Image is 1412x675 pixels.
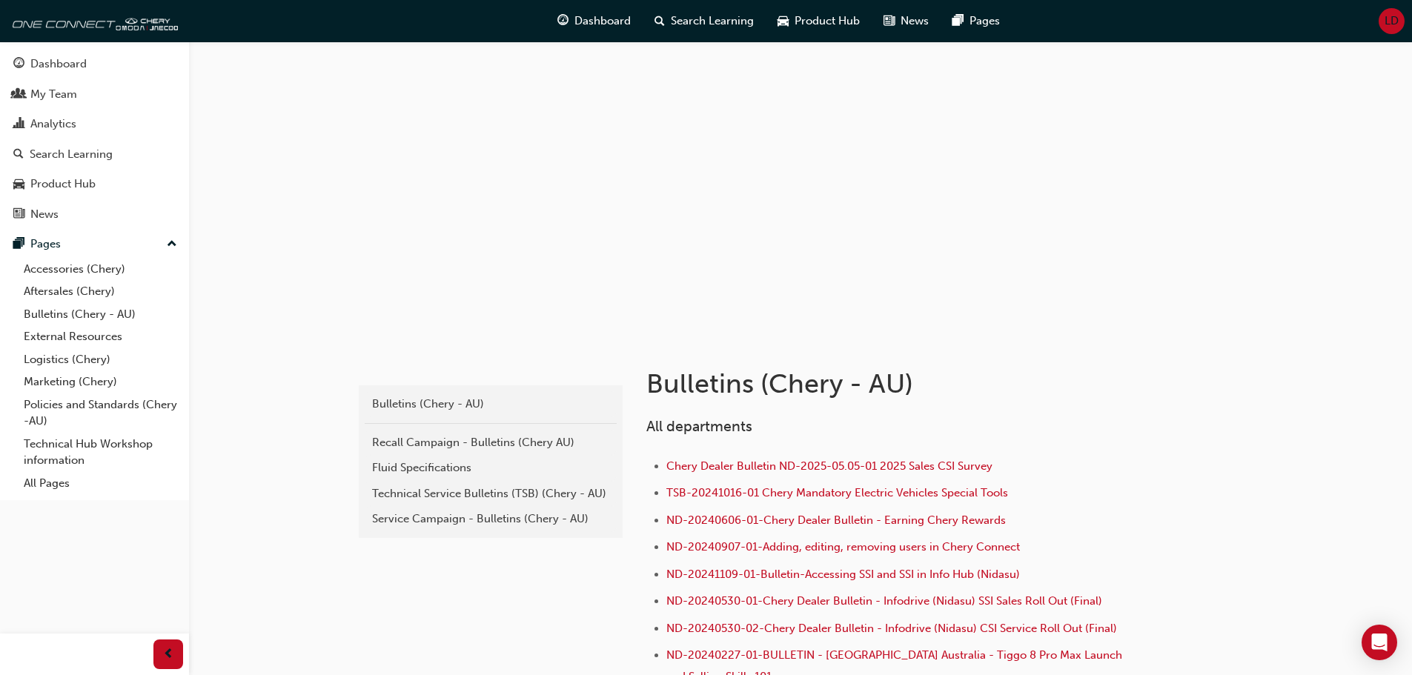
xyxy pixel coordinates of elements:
[646,418,752,435] span: All departments
[365,506,617,532] a: Service Campaign - Bulletins (Chery - AU)
[372,511,609,528] div: Service Campaign - Bulletins (Chery - AU)
[18,393,183,433] a: Policies and Standards (Chery -AU)
[18,370,183,393] a: Marketing (Chery)
[671,13,754,30] span: Search Learning
[18,433,183,472] a: Technical Hub Workshop information
[778,12,789,30] span: car-icon
[574,13,631,30] span: Dashboard
[372,485,609,502] div: Technical Service Bulletins (TSB) (Chery - AU)
[6,230,183,258] button: Pages
[18,258,183,281] a: Accessories (Chery)
[167,235,177,254] span: up-icon
[30,116,76,133] div: Analytics
[372,434,609,451] div: Recall Campaign - Bulletins (Chery AU)
[372,459,609,476] div: Fluid Specifications
[666,513,1006,527] a: ND-20240606-01-Chery Dealer Bulletin - Earning Chery Rewards
[13,58,24,71] span: guage-icon
[30,206,59,223] div: News
[18,472,183,495] a: All Pages
[30,236,61,253] div: Pages
[6,81,183,108] a: My Team
[18,303,183,326] a: Bulletins (Chery - AU)
[666,594,1102,608] a: ND-20240530-01-Chery Dealer Bulletin - Infodrive (Nidasu) SSI Sales Roll Out (Final)
[666,486,1008,499] a: TSB-20241016-01 Chery Mandatory Electric Vehicles Special Tools
[365,481,617,507] a: Technical Service Bulletins (TSB) (Chery - AU)
[6,47,183,230] button: DashboardMy TeamAnalyticsSearch LearningProduct HubNews
[1362,625,1397,660] div: Open Intercom Messenger
[30,86,77,103] div: My Team
[372,396,609,413] div: Bulletins (Chery - AU)
[557,12,569,30] span: guage-icon
[18,280,183,303] a: Aftersales (Chery)
[901,13,929,30] span: News
[13,178,24,191] span: car-icon
[666,540,1020,553] a: ND-20240907-01-Adding, editing, removing users in Chery Connect
[969,13,1000,30] span: Pages
[666,568,1020,581] a: ND-20241109-01-Bulletin-Accessing SSI and SSI in Info Hub (Nidasu)
[13,118,24,131] span: chart-icon
[6,170,183,198] a: Product Hub
[18,348,183,371] a: Logistics (Chery)
[13,238,24,251] span: pages-icon
[666,622,1117,635] a: ND-20240530-02-Chery Dealer Bulletin - Infodrive (Nidasu) CSI Service Roll Out (Final)
[1385,13,1399,30] span: LD
[643,6,766,36] a: search-iconSearch Learning
[6,141,183,168] a: Search Learning
[18,325,183,348] a: External Resources
[7,6,178,36] img: oneconnect
[654,12,665,30] span: search-icon
[6,110,183,138] a: Analytics
[13,88,24,102] span: people-icon
[365,455,617,481] a: Fluid Specifications
[13,208,24,222] span: news-icon
[766,6,872,36] a: car-iconProduct Hub
[952,12,964,30] span: pages-icon
[163,645,174,664] span: prev-icon
[365,430,617,456] a: Recall Campaign - Bulletins (Chery AU)
[6,201,183,228] a: News
[646,368,1133,400] h1: Bulletins (Chery - AU)
[795,13,860,30] span: Product Hub
[666,459,992,473] a: Chery Dealer Bulletin ND-2025-05.05-01 2025 Sales CSI Survey
[365,391,617,417] a: Bulletins (Chery - AU)
[13,148,24,162] span: search-icon
[884,12,895,30] span: news-icon
[941,6,1012,36] a: pages-iconPages
[30,176,96,193] div: Product Hub
[30,146,113,163] div: Search Learning
[1379,8,1405,34] button: LD
[30,56,87,73] div: Dashboard
[872,6,941,36] a: news-iconNews
[6,50,183,78] a: Dashboard
[546,6,643,36] a: guage-iconDashboard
